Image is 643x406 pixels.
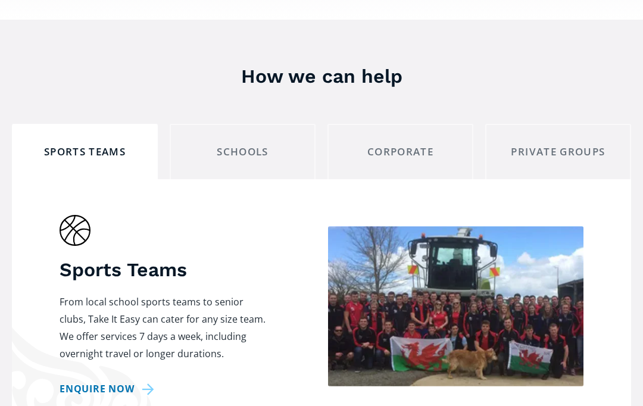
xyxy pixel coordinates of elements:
[60,258,269,282] h3: Sports Teams
[338,143,463,161] div: Corporate
[328,226,583,386] img: Sports team on tour
[60,380,158,398] a: Enquire now
[60,293,269,363] p: From local school sports teams to senior clubs, Take It Easy can cater for any size team. We offe...
[495,143,621,161] div: Private Groups
[180,143,305,161] div: Schools
[12,64,631,88] h3: How we can help
[22,143,148,161] div: Sports Teams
